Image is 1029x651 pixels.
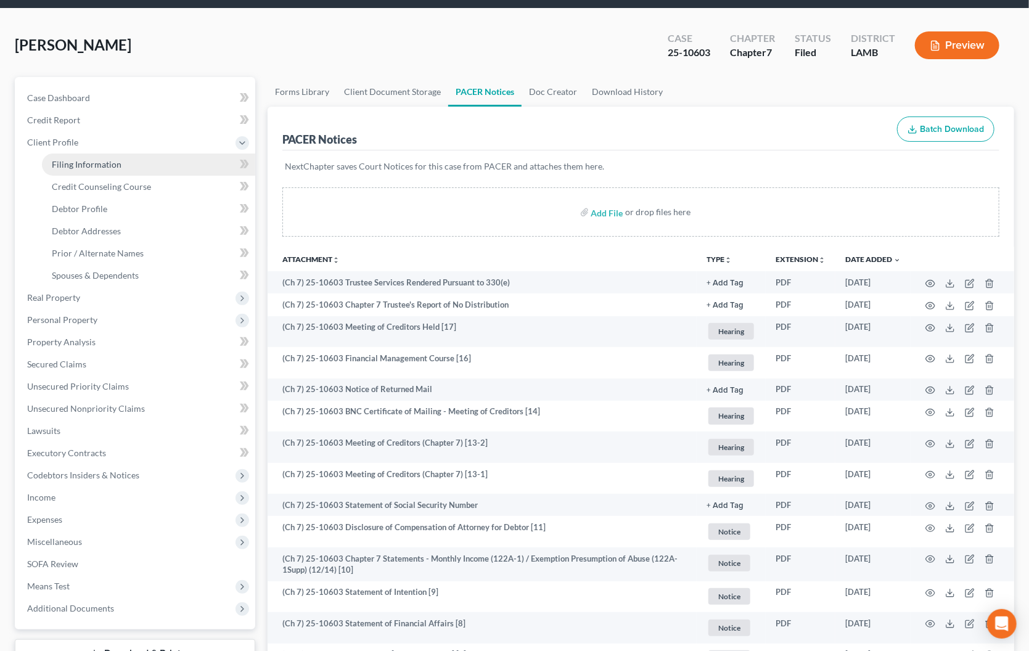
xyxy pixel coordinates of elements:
[52,203,107,214] span: Debtor Profile
[707,499,756,511] a: + Add Tag
[448,77,522,107] a: PACER Notices
[282,132,357,147] div: PACER Notices
[27,381,129,391] span: Unsecured Priority Claims
[52,270,139,280] span: Spouses & Dependents
[707,502,744,510] button: + Add Tag
[15,36,131,54] span: [PERSON_NAME]
[730,46,775,60] div: Chapter
[584,77,670,107] a: Download History
[708,470,754,487] span: Hearing
[268,432,697,463] td: (Ch 7) 25-10603 Meeting of Creditors (Chapter 7) [13-2]
[708,588,750,605] span: Notice
[708,555,750,571] span: Notice
[27,359,86,369] span: Secured Claims
[42,264,255,287] a: Spouses & Dependents
[27,92,90,103] span: Case Dashboard
[27,403,145,414] span: Unsecured Nonpriority Claims
[282,255,340,264] a: Attachmentunfold_more
[27,492,55,502] span: Income
[707,321,756,342] a: Hearing
[708,354,754,371] span: Hearing
[27,536,82,547] span: Miscellaneous
[17,87,255,109] a: Case Dashboard
[707,553,756,573] a: Notice
[707,522,756,542] a: Notice
[835,612,911,644] td: [DATE]
[766,516,835,547] td: PDF
[920,124,984,134] span: Batch Download
[268,463,697,494] td: (Ch 7) 25-10603 Meeting of Creditors (Chapter 7) [13-1]
[730,31,775,46] div: Chapter
[27,470,139,480] span: Codebtors Insiders & Notices
[893,256,901,264] i: expand_more
[835,581,911,613] td: [DATE]
[268,271,697,293] td: (Ch 7) 25-10603 Trustee Services Rendered Pursuant to 330(e)
[52,181,151,192] span: Credit Counseling Course
[708,407,754,424] span: Hearing
[835,547,911,581] td: [DATE]
[27,514,62,525] span: Expenses
[27,559,78,569] span: SOFA Review
[708,620,750,636] span: Notice
[668,46,710,60] div: 25-10603
[835,494,911,516] td: [DATE]
[268,293,697,316] td: (Ch 7) 25-10603 Chapter 7 Trustee's Report of No Distribution
[987,609,1017,639] div: Open Intercom Messenger
[707,301,744,309] button: + Add Tag
[707,353,756,373] a: Hearing
[268,316,697,348] td: (Ch 7) 25-10603 Meeting of Creditors Held [17]
[268,379,697,401] td: (Ch 7) 25-10603 Notice of Returned Mail
[27,314,97,325] span: Personal Property
[268,516,697,547] td: (Ch 7) 25-10603 Disclosure of Compensation of Attorney for Debtor [11]
[708,523,750,540] span: Notice
[27,292,80,303] span: Real Property
[708,439,754,456] span: Hearing
[707,437,756,457] a: Hearing
[835,293,911,316] td: [DATE]
[17,353,255,375] a: Secured Claims
[708,323,754,340] span: Hearing
[707,256,732,264] button: TYPEunfold_more
[268,77,337,107] a: Forms Library
[268,401,697,432] td: (Ch 7) 25-10603 BNC Certificate of Mailing - Meeting of Creditors [14]
[766,494,835,516] td: PDF
[766,547,835,581] td: PDF
[268,547,697,581] td: (Ch 7) 25-10603 Chapter 7 Statements - Monthly Income (122A-1) / Exemption Presumption of Abuse (...
[835,379,911,401] td: [DATE]
[835,271,911,293] td: [DATE]
[17,331,255,353] a: Property Analysis
[332,256,340,264] i: unfold_more
[766,379,835,401] td: PDF
[626,206,691,218] div: or drop files here
[766,316,835,348] td: PDF
[851,31,895,46] div: District
[707,618,756,638] a: Notice
[897,117,994,142] button: Batch Download
[42,198,255,220] a: Debtor Profile
[42,220,255,242] a: Debtor Addresses
[17,420,255,442] a: Lawsuits
[27,425,60,436] span: Lawsuits
[522,77,584,107] a: Doc Creator
[17,398,255,420] a: Unsecured Nonpriority Claims
[268,347,697,379] td: (Ch 7) 25-10603 Financial Management Course [16]
[835,316,911,348] td: [DATE]
[707,406,756,426] a: Hearing
[835,432,911,463] td: [DATE]
[766,293,835,316] td: PDF
[915,31,999,59] button: Preview
[707,383,756,395] a: + Add Tag
[766,463,835,494] td: PDF
[27,337,96,347] span: Property Analysis
[52,226,121,236] span: Debtor Addresses
[27,448,106,458] span: Executory Contracts
[766,347,835,379] td: PDF
[766,581,835,613] td: PDF
[285,160,997,173] p: NextChapter saves Court Notices for this case from PACER and attaches them here.
[27,137,78,147] span: Client Profile
[724,256,732,264] i: unfold_more
[668,31,710,46] div: Case
[835,463,911,494] td: [DATE]
[835,516,911,547] td: [DATE]
[17,109,255,131] a: Credit Report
